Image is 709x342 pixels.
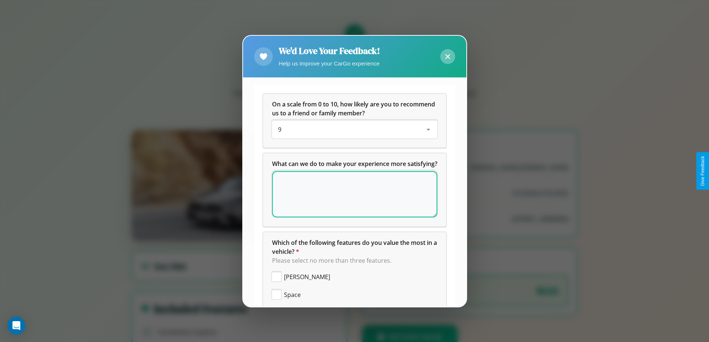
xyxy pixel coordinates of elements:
span: What can we do to make your experience more satisfying? [272,160,437,168]
span: Please select no more than three features. [272,256,392,265]
span: [PERSON_NAME] [284,272,330,281]
div: On a scale from 0 to 10, how likely are you to recommend us to a friend or family member? [263,94,446,147]
p: Help us improve your CarGo experience [279,58,380,68]
h5: On a scale from 0 to 10, how likely are you to recommend us to a friend or family member? [272,100,437,118]
span: On a scale from 0 to 10, how likely are you to recommend us to a friend or family member? [272,100,437,117]
span: Which of the following features do you value the most in a vehicle? [272,239,438,256]
div: Give Feedback [700,156,705,186]
div: On a scale from 0 to 10, how likely are you to recommend us to a friend or family member? [272,121,437,138]
span: 9 [278,125,281,134]
span: Space [284,290,301,299]
div: Open Intercom Messenger [7,317,25,335]
h2: We'd Love Your Feedback! [279,45,380,57]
